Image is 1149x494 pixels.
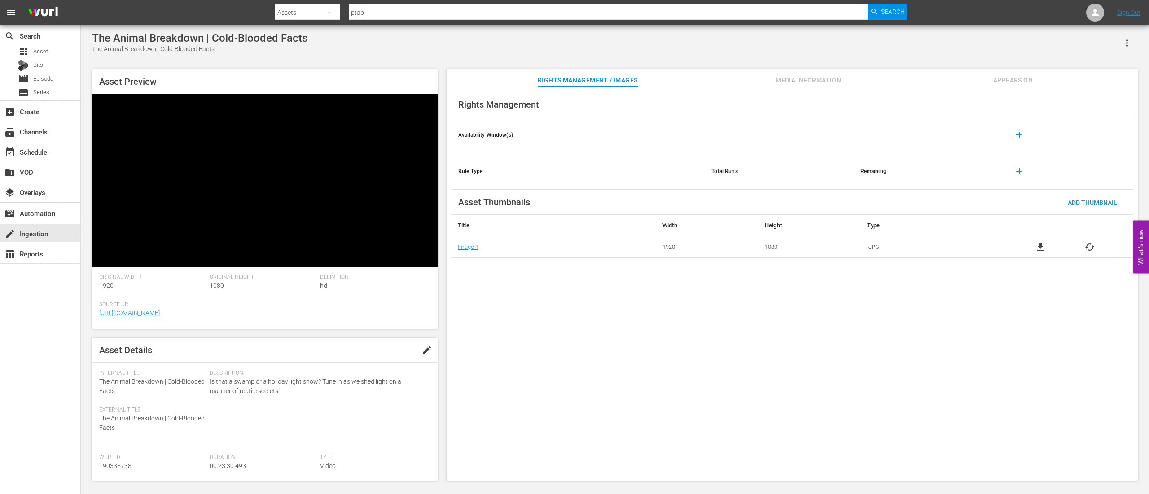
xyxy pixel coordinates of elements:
th: Type [860,215,997,236]
span: Add Thumbnail [1061,199,1124,206]
span: Is that a swamp or a holiday light show? Tune in as we shed light on all manner of reptile secrets! [210,377,426,396]
td: 1920 [656,236,758,258]
button: add [1009,160,1030,182]
span: The Animal Breakdown | Cold-Blooded Facts [99,378,205,394]
span: Type [320,454,426,461]
th: Width [656,215,758,236]
span: edit [421,345,432,355]
button: edit [416,339,438,361]
th: Height [758,215,860,236]
span: Search [881,4,905,20]
td: 1080 [758,236,860,258]
img: ans4CAIJ8jUAAAAAAAAAAAAAAAAAAAAAAAAgQb4GAAAAAAAAAAAAAAAAAAAAAAAAJMjXAAAAAAAAAAAAAAAAAAAAAAAAgAT5G... [22,2,65,23]
span: 1080 [210,282,224,289]
span: movie_filter [4,208,15,219]
span: Video [320,462,336,469]
span: Description: [210,370,426,377]
span: hd [320,282,327,289]
th: Total Runs [704,153,853,190]
span: menu [5,7,16,18]
span: Episode [18,74,29,84]
a: [URL][DOMAIN_NAME] [99,309,160,316]
span: Definition [320,274,426,281]
span: Original Width [99,274,205,281]
span: Original Height [210,274,316,281]
span: Asset Preview [99,76,157,87]
span: 00:23:30.493 [210,462,246,469]
span: Source Url [99,301,426,308]
span: add [1014,130,1025,140]
span: Rights Management / Images [538,75,637,86]
span: Series [18,87,29,98]
span: Ingestion [4,229,15,239]
a: Sign Out [1117,9,1140,16]
span: add [1014,166,1025,177]
span: layers [4,187,15,198]
span: Bits [33,61,43,69]
button: add [1009,124,1030,146]
button: Open Feedback Widget [1133,221,1149,274]
span: The Animal Breakdown | Cold-Blooded Facts [99,415,205,431]
span: Wurl Id [99,454,205,461]
a: Image 1 [458,243,478,250]
th: Availability Window(s) [451,117,704,153]
span: Asset [33,47,48,56]
span: Search [4,31,15,42]
span: Asset Thumbnails [458,197,530,208]
span: Appears On [979,75,1047,86]
td: .JPG [860,236,997,258]
span: Episode [33,74,53,83]
a: file_download [1035,242,1046,252]
th: Title [451,215,656,236]
span: VOD [4,167,15,178]
span: Rights Management [458,99,539,110]
span: Reports [4,249,15,260]
span: Series [33,88,49,97]
div: The Animal Breakdown | Cold-Blooded Facts [92,32,307,44]
span: Internal Title: [99,370,205,377]
span: Duration [210,454,316,461]
span: Asset [18,46,29,57]
span: Schedule [4,147,15,158]
div: The Animal Breakdown | Cold-Blooded Facts [92,44,307,54]
span: Asset Details [99,345,152,355]
span: Channels [4,127,15,138]
th: Remaining [853,153,1002,190]
span: External Title: [99,407,205,414]
span: Create [4,107,15,117]
span: 190335738 [99,462,132,469]
div: Bits [18,60,29,71]
span: 1920 [99,282,114,289]
button: Search [868,4,907,20]
button: cached [1084,242,1095,252]
button: Add Thumbnail [1061,194,1124,210]
span: Media Information [775,75,842,86]
th: Rule Type [451,153,704,190]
